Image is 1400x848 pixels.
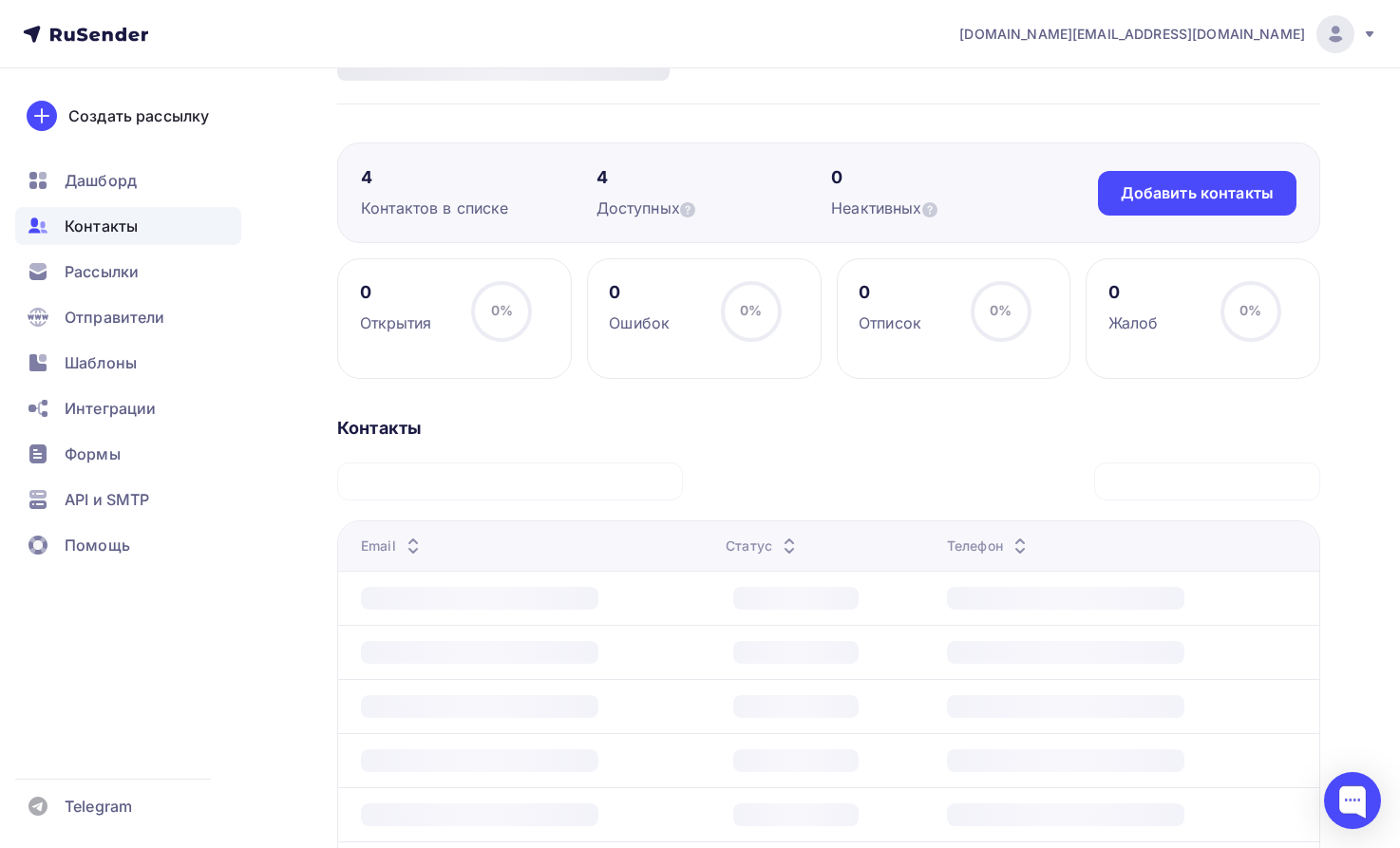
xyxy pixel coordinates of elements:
[491,302,513,318] span: 0%
[68,104,209,127] div: Создать рассылку
[990,302,1012,318] span: 0%
[831,166,1067,189] div: 0
[15,207,241,245] a: Контакты
[959,25,1305,44] span: [DOMAIN_NAME][EMAIL_ADDRESS][DOMAIN_NAME]
[947,537,1031,556] div: Телефон
[596,197,832,219] div: Доступных
[65,397,156,420] span: Интеграции
[1121,182,1274,204] div: Добавить контакты
[361,197,596,219] div: Контактов в списке
[65,795,132,818] span: Telegram
[65,488,149,511] span: API и SMTP
[959,15,1377,53] a: [DOMAIN_NAME][EMAIL_ADDRESS][DOMAIN_NAME]
[596,166,832,189] div: 4
[15,298,241,336] a: Отправители
[65,534,130,556] span: Помощь
[360,281,432,304] div: 0
[360,311,432,334] div: Открытия
[609,281,670,304] div: 0
[65,306,165,329] span: Отправители
[726,537,801,556] div: Статус
[1108,281,1159,304] div: 0
[361,166,596,189] div: 4
[65,260,139,283] span: Рассылки
[859,281,921,304] div: 0
[1239,302,1261,318] span: 0%
[337,417,1320,440] div: Контакты
[1108,311,1159,334] div: Жалоб
[65,215,138,237] span: Контакты
[831,197,1067,219] div: Неактивных
[609,311,670,334] div: Ошибок
[15,344,241,382] a: Шаблоны
[65,351,137,374] span: Шаблоны
[361,537,425,556] div: Email
[859,311,921,334] div: Отписок
[15,161,241,199] a: Дашборд
[15,253,241,291] a: Рассылки
[65,169,137,192] span: Дашборд
[740,302,762,318] span: 0%
[65,443,121,465] span: Формы
[15,435,241,473] a: Формы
